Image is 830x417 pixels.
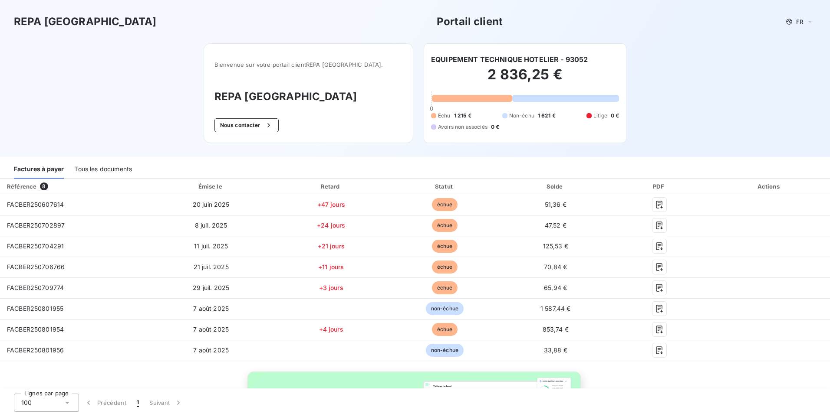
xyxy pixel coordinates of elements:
[7,201,64,208] span: FACBER250607614
[544,263,567,270] span: 70,84 €
[195,222,227,229] span: 8 juil. 2025
[432,261,458,274] span: échue
[193,305,229,312] span: 7 août 2025
[193,346,229,354] span: 7 août 2025
[491,123,499,131] span: 0 €
[611,112,619,120] span: 0 €
[275,182,387,191] div: Retard
[144,394,188,412] button: Suivant
[432,281,458,294] span: échue
[318,242,345,250] span: +21 jours
[317,222,345,229] span: +24 jours
[543,242,568,250] span: 125,53 €
[132,394,144,412] button: 1
[14,160,64,179] div: Factures à payer
[14,14,156,29] h3: REPA [GEOGRAPHIC_DATA]
[543,326,569,333] span: 853,74 €
[319,284,343,291] span: +3 jours
[540,305,571,312] span: 1 587,44 €
[710,182,828,191] div: Actions
[438,123,487,131] span: Avoirs non associés
[432,240,458,253] span: échue
[193,201,230,208] span: 20 juin 2025
[7,305,63,312] span: FACBER250801955
[437,14,503,29] h3: Portail client
[593,112,607,120] span: Litige
[796,18,803,25] span: FR
[317,201,345,208] span: +47 jours
[318,263,344,270] span: +11 jours
[509,112,534,120] span: Non-échu
[612,182,707,191] div: PDF
[431,54,588,65] h6: EQUIPEMENT TECHNIQUE HOTELIER - 93052
[545,201,567,208] span: 51,36 €
[214,118,279,132] button: Nous contacter
[7,284,64,291] span: FACBER250709774
[454,112,471,120] span: 1 215 €
[544,346,567,354] span: 33,88 €
[214,61,402,68] span: Bienvenue sur votre portail client REPA [GEOGRAPHIC_DATA] .
[194,242,228,250] span: 11 juil. 2025
[74,160,132,179] div: Tous les documents
[390,182,499,191] div: Statut
[137,398,139,407] span: 1
[7,222,65,229] span: FACBER250702897
[150,182,272,191] div: Émise le
[432,219,458,232] span: échue
[503,182,609,191] div: Solde
[432,198,458,211] span: échue
[426,344,464,357] span: non-échue
[538,112,556,120] span: 1 621 €
[193,284,229,291] span: 29 juil. 2025
[545,222,567,229] span: 47,52 €
[426,302,464,315] span: non-échue
[214,89,402,104] h3: REPA [GEOGRAPHIC_DATA]
[7,183,36,190] div: Référence
[319,326,343,333] span: +4 jours
[544,284,567,291] span: 65,94 €
[40,182,48,190] span: 8
[431,66,619,92] h2: 2 836,25 €
[7,242,64,250] span: FACBER250704291
[21,398,32,407] span: 100
[430,105,433,112] span: 0
[432,323,458,336] span: échue
[438,112,451,120] span: Échu
[7,346,64,354] span: FACBER250801956
[194,263,229,270] span: 21 juil. 2025
[7,263,65,270] span: FACBER250706766
[193,326,229,333] span: 7 août 2025
[7,326,64,333] span: FACBER250801954
[79,394,132,412] button: Précédent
